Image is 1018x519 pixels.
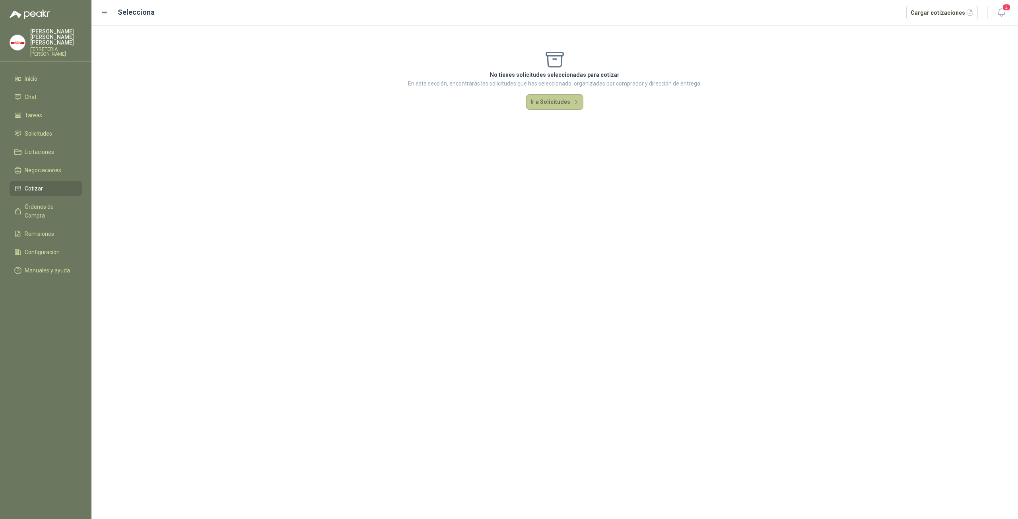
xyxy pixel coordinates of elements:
[25,148,54,156] span: Licitaciones
[25,229,54,238] span: Remisiones
[25,248,60,257] span: Configuración
[10,10,50,19] img: Logo peakr
[10,226,82,241] a: Remisiones
[25,166,61,175] span: Negociaciones
[25,266,70,275] span: Manuales y ayuda
[25,74,37,83] span: Inicio
[25,129,52,138] span: Solicitudes
[10,144,82,159] a: Licitaciones
[526,94,583,110] button: Ir a Solicitudes
[994,6,1008,20] button: 2
[408,70,701,79] p: No tienes solicitudes seleccionadas para cotizar
[10,126,82,141] a: Solicitudes
[408,79,701,88] p: En esta sección, encontrarás las solicitudes que has seleccionado, organizadas por comprador y di...
[10,199,82,223] a: Órdenes de Compra
[30,47,82,56] p: FERRETERIA [PERSON_NAME]
[118,7,155,18] h2: Selecciona
[906,5,978,21] button: Cargar cotizaciones
[25,202,74,220] span: Órdenes de Compra
[10,263,82,278] a: Manuales y ayuda
[1002,4,1011,11] span: 2
[10,245,82,260] a: Configuración
[10,89,82,105] a: Chat
[10,163,82,178] a: Negociaciones
[10,108,82,123] a: Tareas
[25,93,37,101] span: Chat
[10,181,82,196] a: Cotizar
[25,184,43,193] span: Cotizar
[10,71,82,86] a: Inicio
[30,29,82,45] p: [PERSON_NAME] [PERSON_NAME] [PERSON_NAME]
[10,35,25,50] img: Company Logo
[25,111,42,120] span: Tareas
